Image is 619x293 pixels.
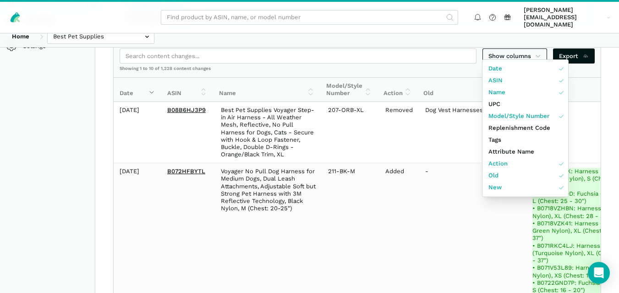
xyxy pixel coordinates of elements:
[482,146,568,158] a: Attribute Name
[482,122,568,134] a: Replenishment Code
[488,147,534,156] span: Attribute Name
[488,135,501,144] span: Tags
[482,181,568,193] a: New
[488,88,505,97] span: Name
[482,86,568,98] a: Name
[6,29,35,44] a: Home
[482,98,568,110] a: UPC
[482,134,568,146] a: Tags
[524,6,604,29] span: [PERSON_NAME][EMAIL_ADDRESS][DOMAIN_NAME]
[488,76,503,85] span: ASIN
[482,110,568,122] a: Model/Style Number
[482,170,568,181] a: Old
[521,5,614,30] a: [PERSON_NAME][EMAIL_ADDRESS][DOMAIN_NAME]
[488,183,502,192] span: New
[488,159,508,168] span: Action
[482,158,568,170] a: Action
[588,262,610,284] div: Open Intercom Messenger
[488,171,498,180] span: Old
[482,63,568,75] a: Date
[47,29,154,44] input: Best Pet Supplies
[488,112,549,121] span: Model/Style Number
[488,100,500,109] span: UPC
[161,10,458,25] input: Find product by ASIN, name, or model number
[488,123,550,133] span: Replenishment Code
[482,75,568,86] a: ASIN
[488,64,502,73] span: Date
